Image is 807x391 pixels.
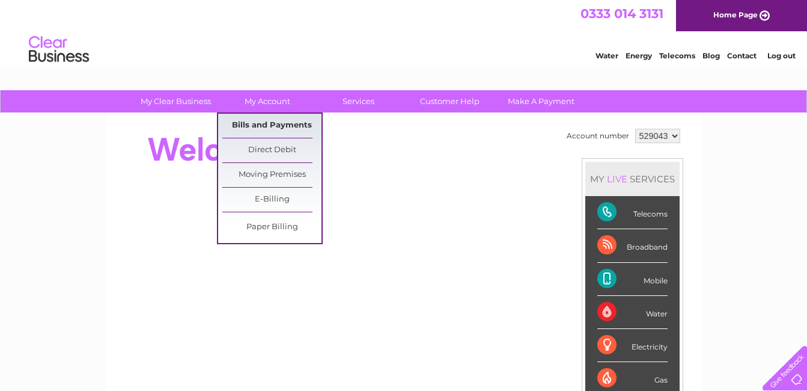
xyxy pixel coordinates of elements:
[626,51,652,60] a: Energy
[597,296,668,329] div: Water
[595,51,618,60] a: Water
[727,51,757,60] a: Contact
[564,126,632,146] td: Account number
[309,90,408,112] a: Services
[400,90,499,112] a: Customer Help
[597,263,668,296] div: Mobile
[604,173,630,185] div: LIVE
[222,114,321,138] a: Bills and Payments
[492,90,591,112] a: Make A Payment
[120,7,688,58] div: Clear Business is a trading name of Verastar Limited (registered in [GEOGRAPHIC_DATA] No. 3667643...
[702,51,720,60] a: Blog
[218,90,317,112] a: My Account
[126,90,225,112] a: My Clear Business
[28,31,90,68] img: logo.png
[222,138,321,162] a: Direct Debit
[585,162,680,196] div: MY SERVICES
[767,51,796,60] a: Log out
[597,229,668,262] div: Broadband
[222,215,321,239] a: Paper Billing
[222,163,321,187] a: Moving Premises
[597,196,668,229] div: Telecoms
[222,188,321,212] a: E-Billing
[597,329,668,362] div: Electricity
[580,6,663,21] a: 0333 014 3131
[659,51,695,60] a: Telecoms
